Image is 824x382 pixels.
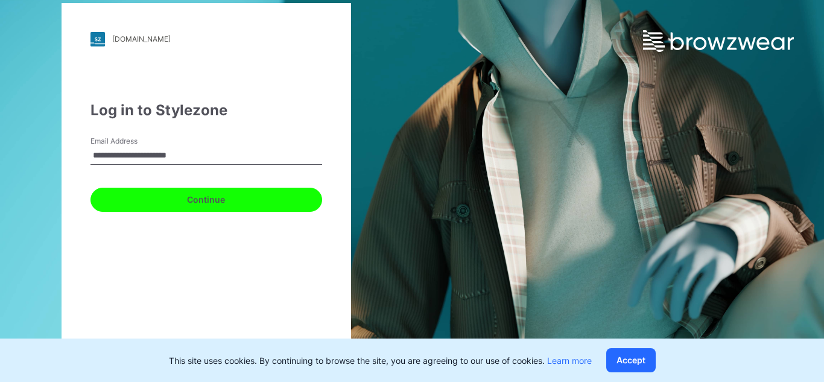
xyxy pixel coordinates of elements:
img: stylezone-logo.562084cfcfab977791bfbf7441f1a819.svg [90,32,105,46]
div: Log in to Stylezone [90,100,322,121]
button: Continue [90,188,322,212]
div: [DOMAIN_NAME] [112,34,171,43]
img: browzwear-logo.e42bd6dac1945053ebaf764b6aa21510.svg [643,30,794,52]
label: Email Address [90,136,175,147]
a: [DOMAIN_NAME] [90,32,322,46]
a: Learn more [547,355,592,366]
button: Accept [606,348,656,372]
p: This site uses cookies. By continuing to browse the site, you are agreeing to our use of cookies. [169,354,592,367]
